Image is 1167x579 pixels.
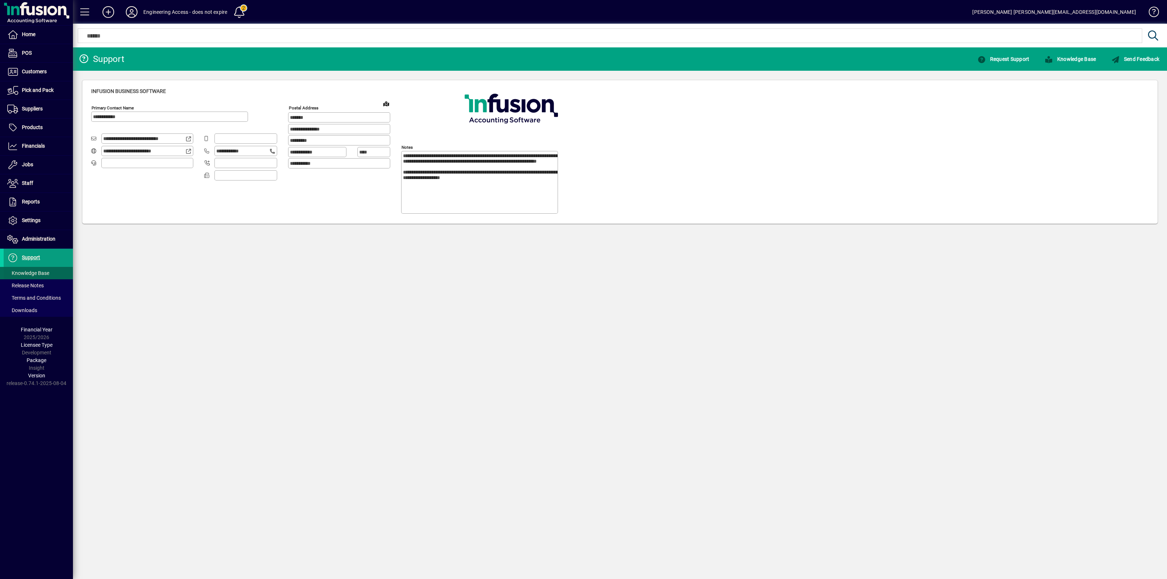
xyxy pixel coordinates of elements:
[1111,56,1159,62] span: Send Feedback
[4,81,73,100] a: Pick and Pack
[143,6,227,18] div: Engineering Access - does not expire
[21,342,53,348] span: Licensee Type
[7,283,44,288] span: Release Notes
[380,98,392,109] a: View on map
[22,236,55,242] span: Administration
[7,295,61,301] span: Terms and Conditions
[1109,53,1161,66] button: Send Feedback
[4,26,73,44] a: Home
[21,327,53,333] span: Financial Year
[22,106,43,112] span: Suppliers
[22,87,54,93] span: Pick and Pack
[4,304,73,316] a: Downloads
[4,44,73,62] a: POS
[4,279,73,292] a: Release Notes
[1043,53,1098,66] button: Knowledge Base
[22,254,40,260] span: Support
[22,162,33,167] span: Jobs
[402,145,413,150] mat-label: Notes
[1037,53,1104,66] a: Knowledge Base
[91,88,166,94] span: Infusion Business Software
[976,53,1031,66] button: Request Support
[22,124,43,130] span: Products
[4,230,73,248] a: Administration
[1143,1,1158,25] a: Knowledge Base
[4,267,73,279] a: Knowledge Base
[22,199,40,205] span: Reports
[1044,56,1096,62] span: Knowledge Base
[4,211,73,230] a: Settings
[22,31,35,37] span: Home
[22,50,32,56] span: POS
[22,180,33,186] span: Staff
[22,217,40,223] span: Settings
[4,100,73,118] a: Suppliers
[7,270,49,276] span: Knowledge Base
[4,174,73,193] a: Staff
[4,137,73,155] a: Financials
[4,63,73,81] a: Customers
[7,307,37,313] span: Downloads
[4,193,73,211] a: Reports
[4,292,73,304] a: Terms and Conditions
[27,357,46,363] span: Package
[28,373,45,378] span: Version
[22,69,47,74] span: Customers
[78,53,124,65] div: Support
[4,156,73,174] a: Jobs
[97,5,120,19] button: Add
[22,143,45,149] span: Financials
[977,56,1029,62] span: Request Support
[972,6,1136,18] div: [PERSON_NAME] [PERSON_NAME][EMAIL_ADDRESS][DOMAIN_NAME]
[120,5,143,19] button: Profile
[92,105,134,110] mat-label: Primary Contact Name
[4,118,73,137] a: Products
